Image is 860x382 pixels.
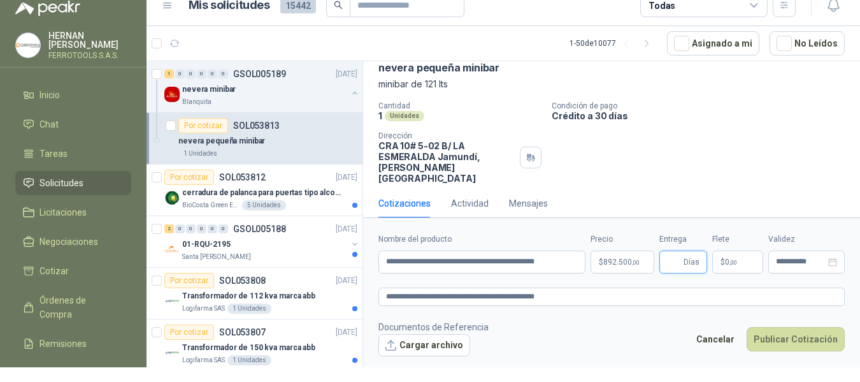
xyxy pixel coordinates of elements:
p: nevera minibar [182,84,236,96]
span: search [334,1,343,10]
img: Company Logo [164,190,180,205]
span: Tareas [39,147,68,161]
p: GSOL005189 [233,70,286,78]
button: Asignado a mi [667,31,759,55]
p: Crédito a 30 días [552,110,855,121]
p: SOL053807 [219,328,266,337]
p: cerradura de palanca para puertas tipo alcoba marca yale [182,187,341,199]
p: 01-RQU-2195 [182,239,231,251]
p: GSOL005188 [233,224,286,233]
div: 5 Unidades [242,200,286,210]
img: Company Logo [164,293,180,309]
a: 2 0 0 0 0 0 GSOL005188[DATE] Company Logo01-RQU-2195Santa [PERSON_NAME] [164,221,360,262]
p: SOL053808 [219,276,266,285]
p: Logifarma SAS [182,304,225,314]
p: Condición de pago [552,101,855,110]
a: Negociaciones [15,230,131,254]
a: Tareas [15,142,131,166]
img: Company Logo [164,242,180,257]
p: Blanquita [182,97,211,107]
div: 0 [197,70,206,78]
button: No Leídos [770,31,845,55]
div: 0 [208,224,217,233]
p: [DATE] [336,327,357,339]
a: Por cotizarSOL053813nevera pequeña minibar1 Unidades [147,113,362,165]
span: Configuración [39,366,96,380]
a: Por cotizarSOL053807[DATE] Company LogoTransformador de 150 kva marca abbLogifarma SAS1 Unidades [147,320,362,371]
div: Por cotizar [164,273,214,288]
p: Documentos de Referencia [378,320,489,334]
div: 0 [175,70,185,78]
div: Mensajes [509,196,548,210]
a: Licitaciones [15,200,131,224]
div: Actividad [451,196,489,210]
div: 1 - 50 de 10077 [570,33,657,54]
p: [DATE] [336,223,357,235]
p: SOL053813 [233,121,280,130]
div: Unidades [385,111,424,121]
p: FERROTOOLS S.A.S. [48,52,131,59]
div: 1 Unidades [227,355,271,365]
p: Logifarma SAS [182,355,225,365]
span: Órdenes de Compra [39,293,119,321]
span: Chat [39,117,59,131]
div: Por cotizar [178,118,228,133]
span: Inicio [39,88,60,102]
a: Remisiones [15,332,131,356]
span: Negociaciones [39,235,98,249]
label: Nombre del producto [378,233,585,246]
div: 0 [186,70,196,78]
span: Días [684,251,699,273]
a: 1 0 0 0 0 0 GSOL005189[DATE] Company Logonevera minibarBlanquita [164,66,360,107]
a: Órdenes de Compra [15,288,131,327]
p: nevera pequeña minibar [378,61,499,75]
p: 1 [378,110,382,121]
p: Santa [PERSON_NAME] [182,252,251,262]
p: BioCosta Green Energy S.A.S [182,200,240,210]
span: ,00 [729,259,737,266]
span: Solicitudes [39,176,83,190]
p: minibar de 121 lts [378,77,845,91]
span: Remisiones [39,337,87,351]
span: Licitaciones [39,205,87,219]
a: Chat [15,112,131,136]
div: 0 [197,224,206,233]
div: 1 Unidades [227,304,271,314]
a: Cotizar [15,259,131,283]
label: Flete [712,233,763,246]
div: 0 [219,70,228,78]
p: [DATE] [336,172,357,184]
div: 1 [164,70,174,78]
a: Inicio [15,83,131,107]
div: 1 Unidades [178,149,222,159]
a: Por cotizarSOL053808[DATE] Company LogoTransformador de 112 kva marca abbLogifarma SAS1 Unidades [147,268,362,320]
label: Entrega [659,233,707,246]
span: Cotizar [39,264,69,278]
p: [DATE] [336,275,357,287]
p: Transformador de 150 kva marca abb [182,342,315,354]
span: ,00 [632,259,640,266]
span: $ [720,258,725,266]
label: Precio [591,233,654,246]
p: Dirección [378,131,515,140]
img: Company Logo [16,33,40,57]
button: Cargar archivo [378,334,470,357]
a: Por cotizarSOL053812[DATE] Company Logocerradura de palanca para puertas tipo alcoba marca yaleBi... [147,165,362,216]
div: Por cotizar [164,170,214,185]
a: Solicitudes [15,171,131,195]
button: Cancelar [689,327,742,351]
div: Cotizaciones [378,196,431,210]
label: Validez [768,233,845,246]
p: $ 0,00 [712,251,763,274]
div: 0 [219,224,228,233]
img: Company Logo [164,87,180,102]
img: Logo peakr [15,1,80,16]
span: 0 [725,258,737,266]
div: Por cotizar [164,325,214,340]
p: HERNAN [PERSON_NAME] [48,31,131,49]
div: 0 [208,70,217,78]
p: Transformador de 112 kva marca abb [182,290,315,302]
p: [DATE] [336,68,357,80]
div: 0 [186,224,196,233]
div: 0 [175,224,185,233]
